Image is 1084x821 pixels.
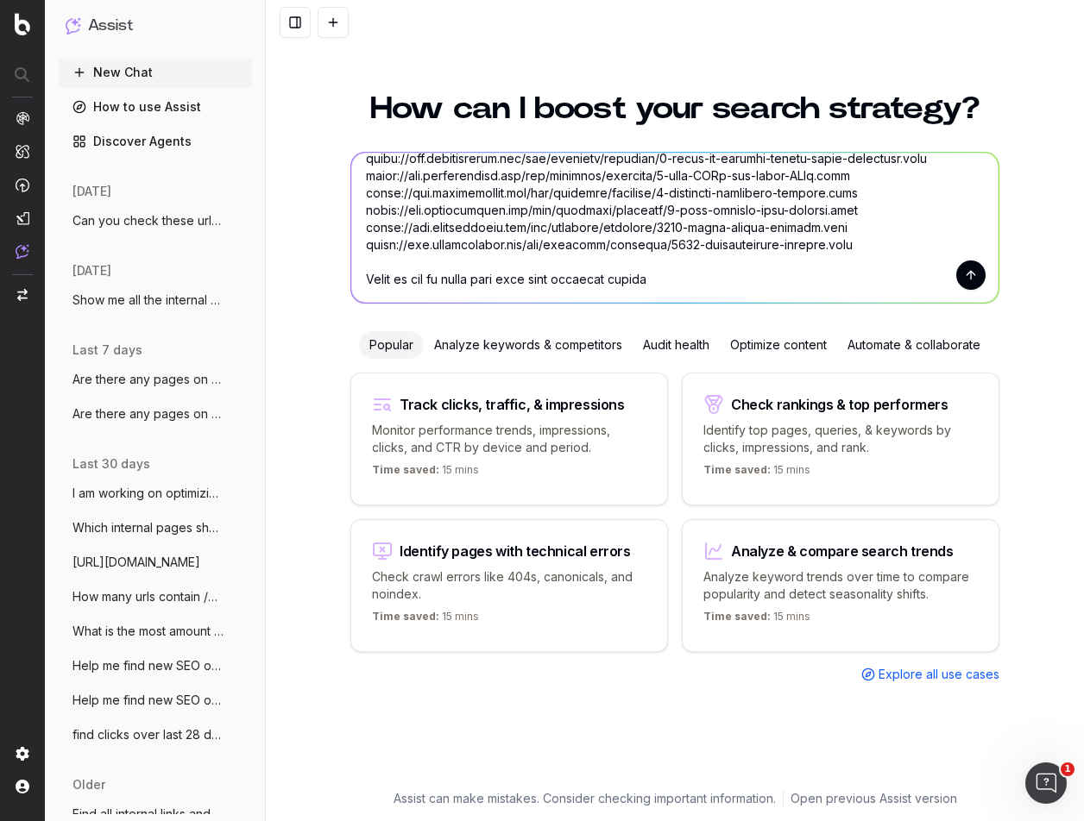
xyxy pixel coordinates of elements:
span: Are there any pages on my site that has [72,405,224,423]
span: Help me find new SEO opportunities to im [72,692,224,709]
div: Popular [359,331,424,359]
button: I am working on optimizing the internal [59,479,252,507]
span: 1 [1061,762,1075,776]
img: My account [16,780,29,793]
div: Optimize content [720,331,837,359]
span: Are there any pages on my site that has [72,371,224,388]
span: Can you check these urls to see if any o [72,212,224,229]
button: Show me all the internal pages linking t [59,286,252,314]
span: last 30 days [72,455,150,473]
span: [URL][DOMAIN_NAME] [72,554,200,571]
a: Discover Agents [59,128,252,155]
p: 15 mins [372,610,479,630]
span: Explore all use cases [879,666,999,683]
span: Time saved: [372,610,439,623]
img: Intelligence [16,144,29,159]
span: Time saved: [372,463,439,476]
img: Switch project [17,289,28,301]
button: Are there any pages on my site that has [59,366,252,393]
img: Assist [66,17,81,34]
span: older [72,776,105,793]
button: What is the most amount of urls I can re [59,617,252,645]
span: How many urls contain /60-40-portfolio.h [72,588,224,605]
span: Show me all the internal pages linking t [72,291,224,309]
textarea: Lore ipsu do si ametcon adip elit se doei: tempo://inc.utlaboreetdo.mag/ali/enimadmi/veniamqu/nos... [351,153,999,303]
a: Explore all use cases [861,666,999,683]
p: Analyze keyword trends over time to compare popularity and detect seasonality shifts. [703,568,978,603]
button: Can you check these urls to see if any o [59,207,252,235]
h1: How can I boost your search strategy? [350,93,999,124]
button: New Chat [59,59,252,86]
span: What is the most amount of urls I can re [72,623,224,640]
img: Assist [16,244,29,259]
p: Identify top pages, queries, & keywords by clicks, impressions, and rank. [703,422,978,456]
span: Help me find new SEO opportunities to im [72,657,224,674]
img: Studio [16,211,29,225]
img: Setting [16,747,29,761]
p: 15 mins [372,463,479,484]
span: Which internal pages should I link to th [72,519,224,536]
div: Analyze keywords & competitors [424,331,633,359]
span: find clicks over last 28 days for all th [72,726,224,743]
img: Botify logo [15,13,30,35]
img: Analytics [16,111,29,125]
div: Identify pages with technical errors [400,544,631,558]
span: last 7 days [72,342,142,359]
p: 15 mins [703,610,810,630]
a: How to use Assist [59,93,252,121]
div: Analyze & compare search trends [731,544,954,558]
p: Monitor performance trends, impressions, clicks, and CTR by device and period. [372,422,646,456]
button: How many urls contain /60-40-portfolio.h [59,583,252,611]
button: Help me find new SEO opportunities to im [59,686,252,714]
button: Help me find new SEO opportunities to im [59,652,252,680]
h1: Assist [88,14,133,38]
div: Automate & collaborate [837,331,991,359]
span: Time saved: [703,610,771,623]
iframe: Intercom live chat [1025,762,1067,804]
div: Check rankings & top performers [731,398,948,411]
span: I am working on optimizing the internal [72,485,224,502]
p: Assist can make mistakes. Consider checking important information. [394,790,776,807]
div: Track clicks, traffic, & impressions [400,398,625,411]
p: Check crawl errors like 404s, canonicals, and noindex. [372,568,646,603]
button: Are there any pages on my site that has [59,400,252,428]
div: Audit health [633,331,720,359]
p: 15 mins [703,463,810,484]
span: [DATE] [72,183,111,200]
button: Assist [66,14,245,38]
a: Open previous Assist version [791,790,957,807]
button: Which internal pages should I link to th [59,514,252,542]
span: [DATE] [72,262,111,279]
img: Activation [16,178,29,192]
span: Time saved: [703,463,771,476]
button: find clicks over last 28 days for all th [59,721,252,749]
button: [URL][DOMAIN_NAME] [59,548,252,576]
